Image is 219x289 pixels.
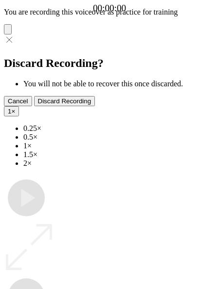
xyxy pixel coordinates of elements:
li: 0.5× [23,133,215,142]
button: Discard Recording [34,96,95,106]
h2: Discard Recording? [4,57,215,70]
li: 2× [23,159,215,168]
button: Cancel [4,96,32,106]
a: 00:00:00 [93,3,126,14]
li: 0.25× [23,124,215,133]
span: 1 [8,108,11,115]
button: 1× [4,106,19,116]
li: 1.5× [23,150,215,159]
li: 1× [23,142,215,150]
p: You are recording this voiceover as practice for training [4,8,215,16]
li: You will not be able to recover this once discarded. [23,80,215,88]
